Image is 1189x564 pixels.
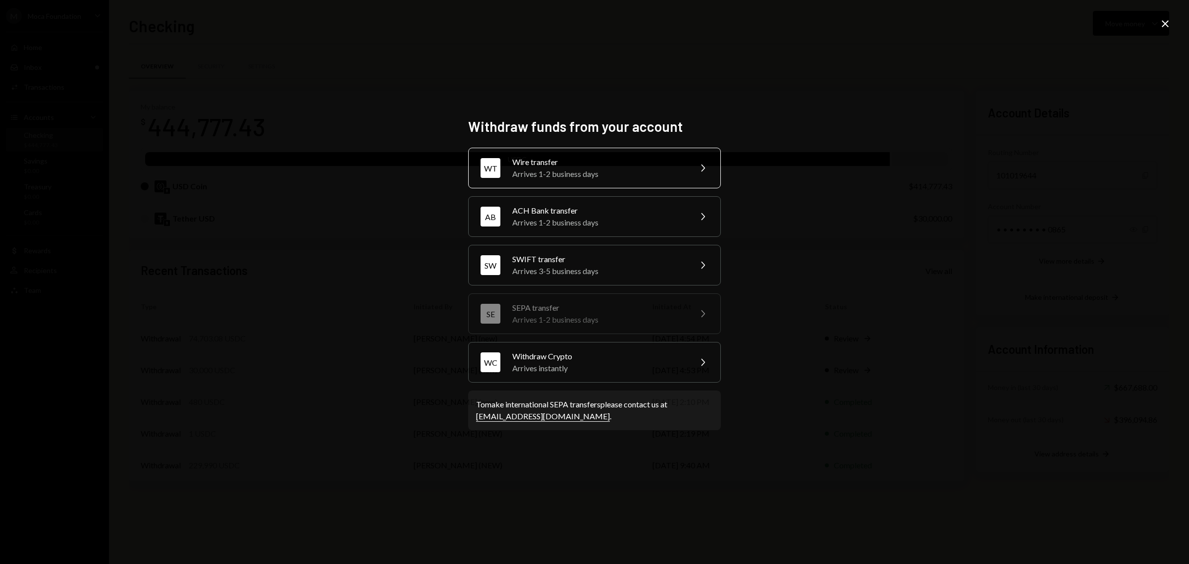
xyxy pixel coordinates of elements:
div: Withdraw Crypto [512,350,685,362]
div: SEPA transfer [512,302,685,314]
button: SESEPA transferArrives 1-2 business days [468,293,721,334]
div: ACH Bank transfer [512,205,685,217]
div: WT [481,158,500,178]
div: SWIFT transfer [512,253,685,265]
div: Arrives 3-5 business days [512,265,685,277]
a: [EMAIL_ADDRESS][DOMAIN_NAME] [476,411,610,422]
div: SE [481,304,500,324]
button: WTWire transferArrives 1-2 business days [468,148,721,188]
div: Arrives 1-2 business days [512,314,685,326]
div: SW [481,255,500,275]
div: Wire transfer [512,156,685,168]
h2: Withdraw funds from your account [468,117,721,136]
div: AB [481,207,500,226]
button: SWSWIFT transferArrives 3-5 business days [468,245,721,285]
div: Arrives 1-2 business days [512,168,685,180]
button: WCWithdraw CryptoArrives instantly [468,342,721,383]
div: WC [481,352,500,372]
div: To make international SEPA transfers please contact us at . [476,398,713,422]
div: Arrives instantly [512,362,685,374]
div: Arrives 1-2 business days [512,217,685,228]
button: ABACH Bank transferArrives 1-2 business days [468,196,721,237]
